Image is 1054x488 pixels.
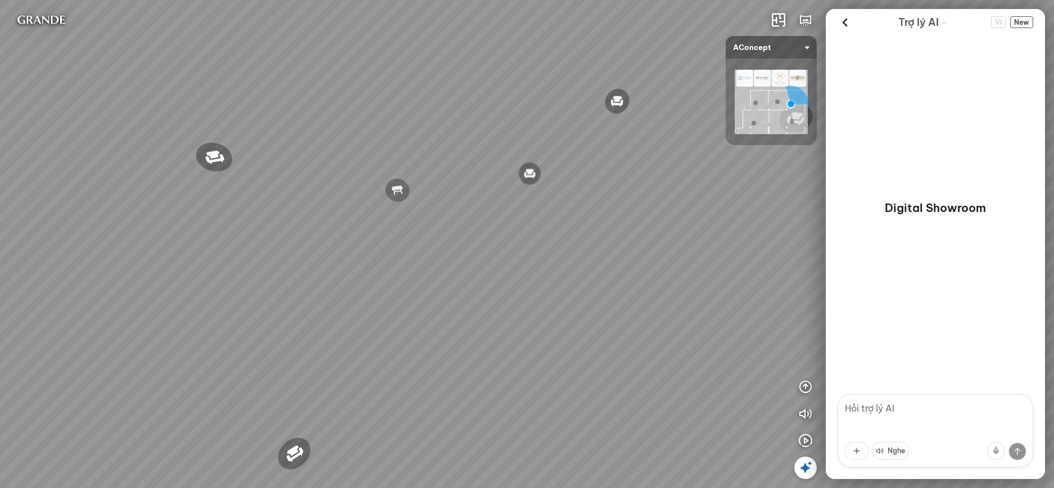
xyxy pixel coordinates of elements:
[733,36,809,58] span: AConcept
[991,16,1006,28] span: VI
[898,15,939,30] span: Trợ lý AI
[898,13,948,31] div: AI Guide options
[9,9,74,31] img: logo
[991,16,1006,28] button: Change language
[735,70,808,134] img: AConcept_CTMHTJT2R6E4.png
[1010,16,1033,28] button: New Chat
[871,442,910,460] button: Nghe
[885,200,986,216] p: Digital Showroom
[1010,16,1033,28] span: New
